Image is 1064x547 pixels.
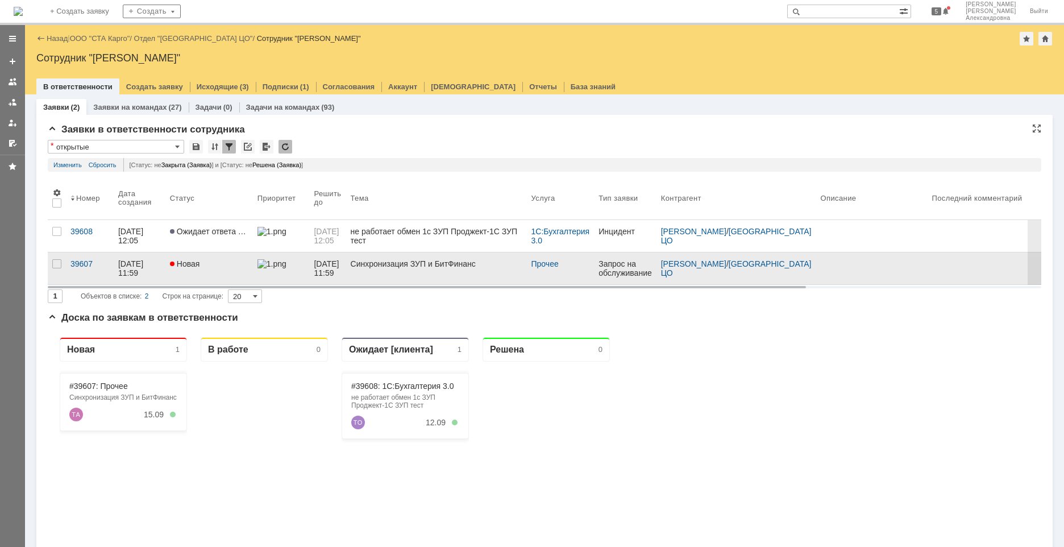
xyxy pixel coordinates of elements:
div: 2 [145,289,149,303]
a: Ожидает ответа контрагента [165,220,253,252]
img: logo [14,7,23,16]
div: (3) [240,82,249,91]
div: 5. Менее 100% [122,84,128,89]
a: ООО "СТА Карго" [70,34,130,43]
div: На всю страницу [1032,124,1041,133]
div: Номер [76,194,100,202]
div: 15.09.2025 [96,82,116,91]
a: Запрос на обслуживание [594,252,656,284]
div: Решена [442,16,476,27]
a: Новая [165,252,253,284]
div: Фильтрация... [222,140,236,154]
span: Объектов в списке: [81,292,142,300]
div: Статус [170,194,195,202]
div: Синхронизация ЗУП и БитФинанс [22,65,130,73]
span: [DATE] 12:05 [314,227,341,245]
div: Экспорт списка [260,140,273,154]
a: #39607: Прочее [22,53,80,63]
a: Талдыкина Анна [22,80,35,93]
div: Запрос на обслуживание [598,259,652,277]
a: Аккаунт [388,82,417,91]
span: Решена (Заявка) [252,161,301,168]
a: [DATE] 12:05 [309,220,346,252]
span: Александровна [966,15,1016,22]
div: 1 [128,17,132,26]
div: 39608 [70,227,109,236]
a: Создать заявку [126,82,183,91]
div: В работе [160,16,201,27]
div: 12.09.2025 [378,90,398,99]
span: [DATE] 11:59 [314,259,341,277]
div: Создать [123,5,181,18]
div: Контрагент [661,194,701,202]
a: не работает обмен 1с ЗУП Проджект-1С ЗУП тест [346,220,527,252]
th: Услуга [527,176,595,220]
a: Заявки в моей ответственности [3,93,22,111]
a: База знаний [571,82,616,91]
div: | [68,34,69,42]
a: [PERSON_NAME] [661,227,726,236]
a: [GEOGRAPHIC_DATA] ЦО [661,259,814,277]
div: Обновлять список [279,140,292,154]
a: Согласования [323,82,375,91]
span: Доска по заявкам в ответственности [48,312,238,323]
div: Сотрудник "[PERSON_NAME]" [36,52,1053,64]
a: Задачи на командах [246,103,320,111]
div: Сотрудник "[PERSON_NAME]" [257,34,361,43]
span: Ожидает ответа контрагента [170,227,282,236]
span: Расширенный поиск [899,5,911,16]
div: Услуга [531,194,555,202]
div: / [661,259,812,277]
a: Мои заявки [3,114,22,132]
th: Приоритет [253,176,310,220]
img: 1.png [257,259,286,268]
div: (0) [223,103,232,111]
span: [PERSON_NAME] [966,8,1016,15]
a: Перейти на домашнюю страницу [14,7,23,16]
th: Номер [66,176,114,220]
a: [DEMOGRAPHIC_DATA] [431,82,516,91]
div: / [661,227,812,245]
div: [DATE] 12:05 [118,227,146,245]
div: (1) [300,82,309,91]
div: 0 [551,17,555,26]
div: #39607: Прочее [22,53,130,63]
a: Инцидент [594,220,656,252]
i: Строк на странице: [81,289,223,303]
div: Настройки списка отличаются от сохраненных в виде [51,142,53,150]
a: Подписки [263,82,298,91]
span: Новая [170,259,200,268]
div: Новая [19,16,47,27]
span: Заявки в ответственности сотрудника [48,124,245,135]
a: [DATE] 11:59 [309,252,346,284]
a: Мои согласования [3,134,22,152]
div: 1 [410,17,414,26]
a: [DATE] 11:59 [114,252,165,284]
div: [DATE] 11:59 [118,259,146,277]
a: В ответственности [43,82,113,91]
div: 39607 [70,259,109,268]
div: Приоритет [257,194,296,202]
div: / [70,34,134,43]
a: Третьякова Ольга [304,88,317,101]
a: Заявки на командах [3,73,22,91]
div: Дата создания [118,189,152,206]
span: Закрыта (Заявка) [161,161,212,168]
div: Последний комментарий [932,194,1023,202]
div: Тип заявки [598,194,638,202]
div: (93) [321,103,334,111]
a: [GEOGRAPHIC_DATA] ЦО [661,227,814,245]
a: [DATE] 12:05 [114,220,165,252]
a: 1.png [253,220,310,252]
div: Инцидент [598,227,652,236]
img: 1.png [257,227,286,236]
a: Прочее [531,259,559,268]
a: 39608 [66,220,114,252]
a: Создать заявку [3,52,22,71]
a: Отдел "[GEOGRAPHIC_DATA] ЦО" [134,34,253,43]
div: (27) [168,103,181,111]
div: (2) [70,103,80,111]
a: 1С:Бухгалтерия 3.0 [531,227,592,245]
div: Сделать домашней страницей [1038,32,1052,45]
div: не работает обмен 1с ЗУП Проджект-1С ЗУП тест [351,227,522,245]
